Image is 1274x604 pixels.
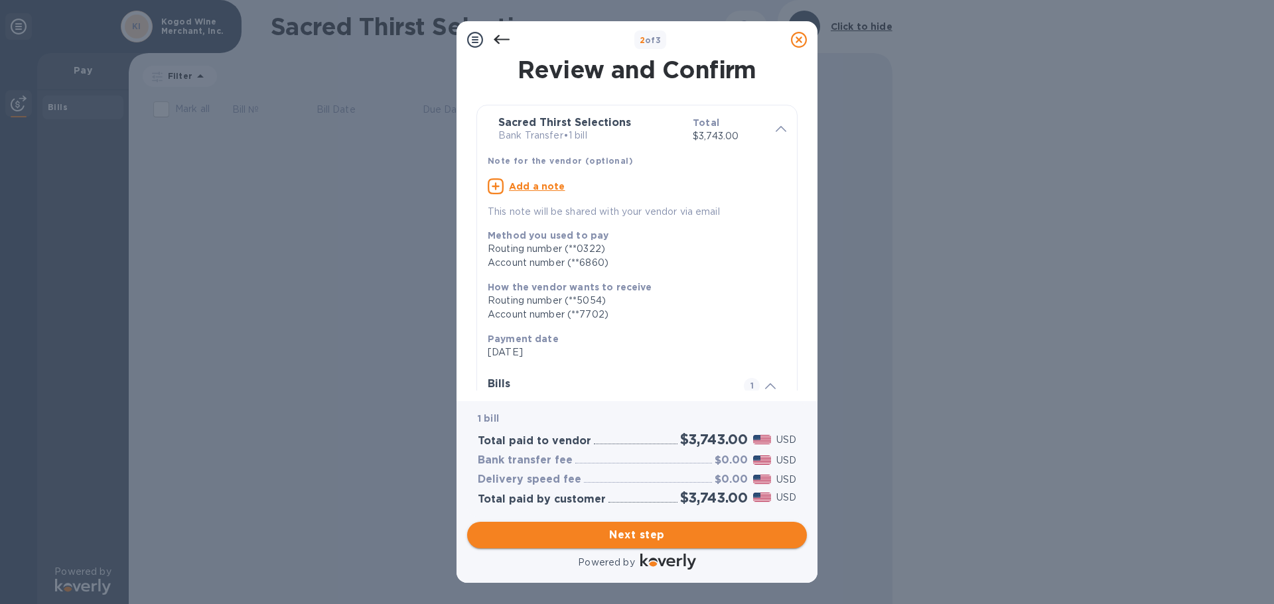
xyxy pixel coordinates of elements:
p: USD [776,453,796,467]
b: Method you used to pay [488,230,608,241]
div: Routing number (**0322) [488,242,776,256]
h2: $3,743.00 [680,489,748,506]
span: 1 [744,378,760,394]
h2: $3,743.00 [680,431,748,448]
b: 1 bill [478,413,499,424]
span: Next step [478,527,796,543]
div: Account number (**6860) [488,256,776,270]
h3: $0.00 [715,454,748,467]
p: USD [776,433,796,447]
p: USD [776,491,796,505]
h1: Review and Confirm [474,56,800,84]
p: $3,743.00 [693,129,765,143]
p: [DATE] [488,345,776,359]
h3: Bills [488,378,728,391]
span: 2 [640,35,645,45]
h3: Total paid to vendor [478,435,591,448]
p: Powered by [578,556,634,570]
u: Add a note [509,181,565,192]
b: Sacred Thirst Selections [498,116,631,129]
b: Note for the vendor (optional) [488,156,633,166]
div: Account number (**7702) [488,308,776,322]
p: USD [776,473,796,487]
h3: $0.00 [715,473,748,486]
h3: Total paid by customer [478,493,606,506]
b: Payment date [488,333,559,344]
button: Next step [467,522,807,548]
h3: Bank transfer fee [478,454,573,467]
img: USD [753,455,771,465]
div: Sacred Thirst SelectionsBank Transfer•1 billTotal$3,743.00Note for the vendor (optional)Add a not... [488,116,786,219]
img: USD [753,435,771,444]
b: Total [693,117,719,128]
b: of 3 [640,35,662,45]
div: Routing number (**5054) [488,294,776,308]
img: USD [753,475,771,484]
img: Logo [640,554,696,570]
h3: Delivery speed fee [478,473,581,486]
img: USD [753,493,771,502]
b: How the vendor wants to receive [488,282,652,292]
p: Bank Transfer • 1 bill [498,129,682,143]
p: This note will be shared with your vendor via email [488,205,786,219]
